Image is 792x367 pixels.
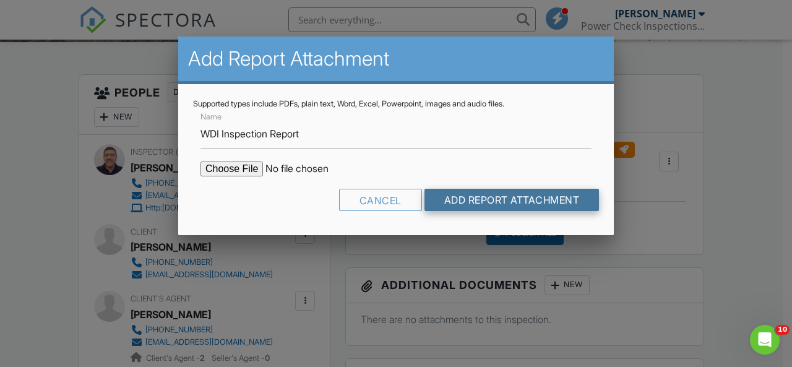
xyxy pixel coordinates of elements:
h2: Add Report Attachment [188,46,604,71]
span: 10 [775,325,790,335]
input: Add Report Attachment [424,189,600,211]
label: Name [200,111,222,123]
div: Supported types include PDFs, plain text, Word, Excel, Powerpoint, images and audio files. [193,99,599,109]
div: Cancel [339,189,422,211]
iframe: Intercom live chat [750,325,780,355]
